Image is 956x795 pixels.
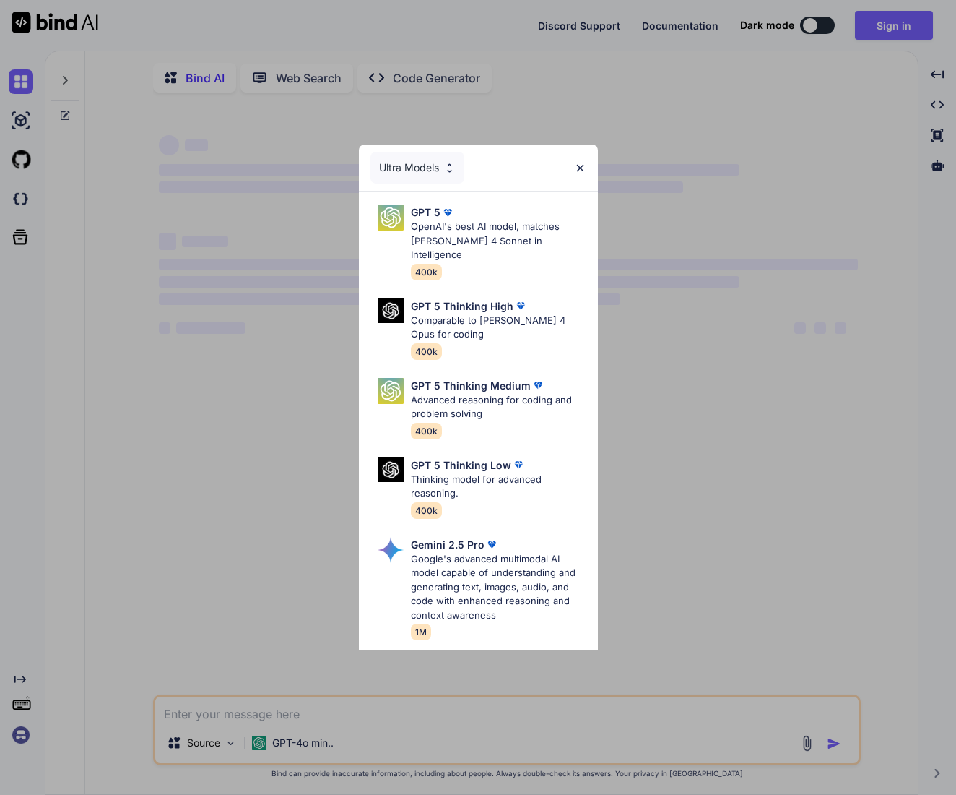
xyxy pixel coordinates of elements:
[411,552,586,623] p: Google's advanced multimodal AI model capable of understanding and generating text, images, audio...
[370,152,464,184] div: Ultra Models
[411,205,440,220] p: GPT 5
[411,393,586,421] p: Advanced reasoning for coding and problem solving
[411,343,442,360] span: 400k
[511,457,526,472] img: premium
[513,298,528,313] img: premium
[378,298,404,324] img: Pick Models
[411,298,513,314] p: GPT 5 Thinking High
[411,220,586,262] p: OpenAI's best AI model, matches [PERSON_NAME] 4 Sonnet in Intelligence
[443,162,456,174] img: Pick Models
[411,378,531,393] p: GPT 5 Thinking Medium
[411,264,442,280] span: 400k
[440,205,455,220] img: premium
[411,314,586,342] p: Comparable to [PERSON_NAME] 4 Opus for coding
[411,502,442,519] span: 400k
[411,423,442,439] span: 400k
[378,457,404,483] img: Pick Models
[531,378,545,392] img: premium
[411,537,484,552] p: Gemini 2.5 Pro
[411,457,511,473] p: GPT 5 Thinking Low
[484,537,499,551] img: premium
[411,624,431,640] span: 1M
[378,537,404,563] img: Pick Models
[411,473,586,501] p: Thinking model for advanced reasoning.
[378,378,404,404] img: Pick Models
[378,205,404,231] img: Pick Models
[574,162,586,174] img: close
